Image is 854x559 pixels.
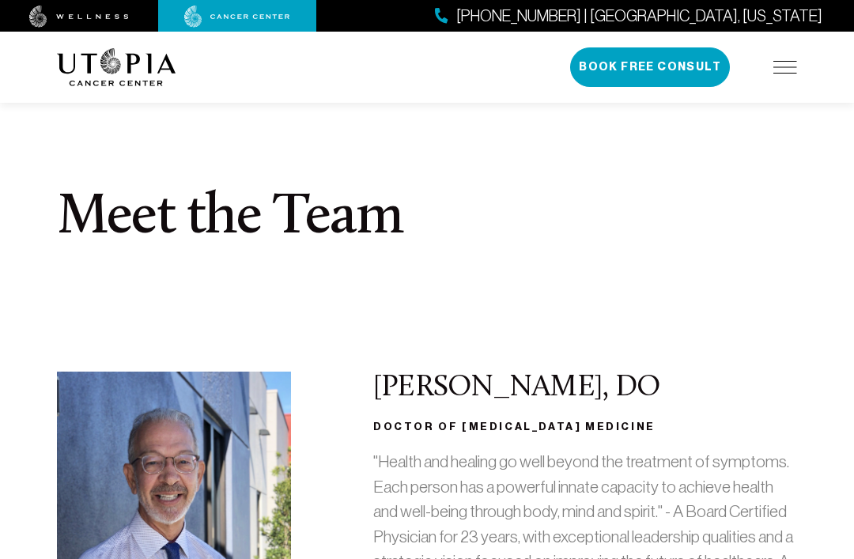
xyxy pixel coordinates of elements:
[435,5,822,28] a: [PHONE_NUMBER] | [GEOGRAPHIC_DATA], [US_STATE]
[29,6,129,28] img: wellness
[373,372,797,405] h2: [PERSON_NAME], DO
[184,6,290,28] img: cancer center
[773,61,797,74] img: icon-hamburger
[570,47,730,87] button: Book Free Consult
[373,417,797,436] h3: Doctor of [MEDICAL_DATA] Medicine
[57,48,176,86] img: logo
[456,5,822,28] span: [PHONE_NUMBER] | [GEOGRAPHIC_DATA], [US_STATE]
[57,190,797,247] h1: Meet the Team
